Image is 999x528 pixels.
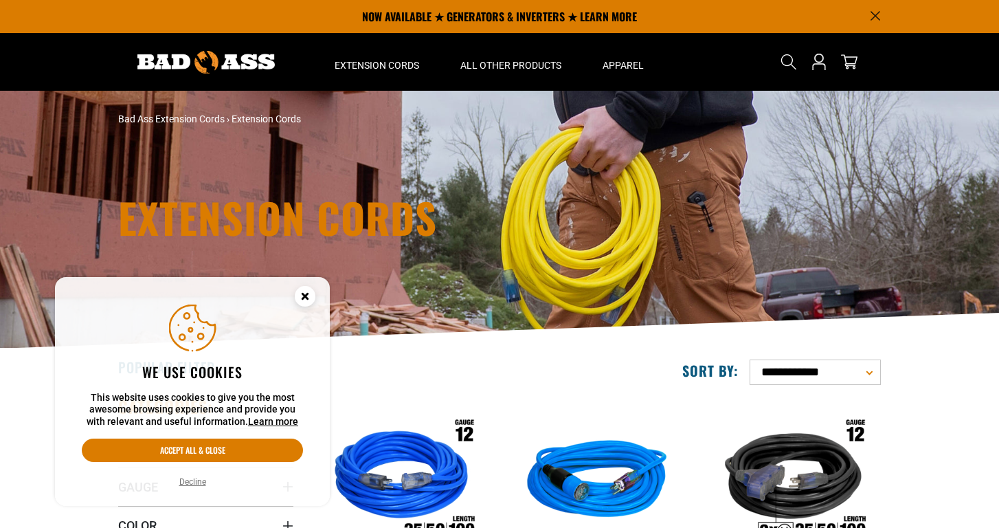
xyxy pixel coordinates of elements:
summary: Extension Cords [314,33,440,91]
button: Accept all & close [82,439,303,462]
p: This website uses cookies to give you the most awesome browsing experience and provide you with r... [82,392,303,428]
span: All Other Products [460,59,561,71]
span: › [227,113,229,124]
aside: Cookie Consent [55,277,330,507]
summary: All Other Products [440,33,582,91]
h1: Extension Cords [118,197,620,238]
a: Bad Ass Extension Cords [118,113,225,124]
summary: Apparel [582,33,664,91]
span: Apparel [603,59,644,71]
summary: Search [778,51,800,73]
span: Extension Cords [232,113,301,124]
span: Extension Cords [335,59,419,71]
nav: breadcrumbs [118,112,620,126]
label: Sort by: [682,362,739,379]
a: Learn more [248,416,298,427]
h2: We use cookies [82,363,303,381]
img: Bad Ass Extension Cords [137,51,275,74]
button: Decline [175,475,210,489]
